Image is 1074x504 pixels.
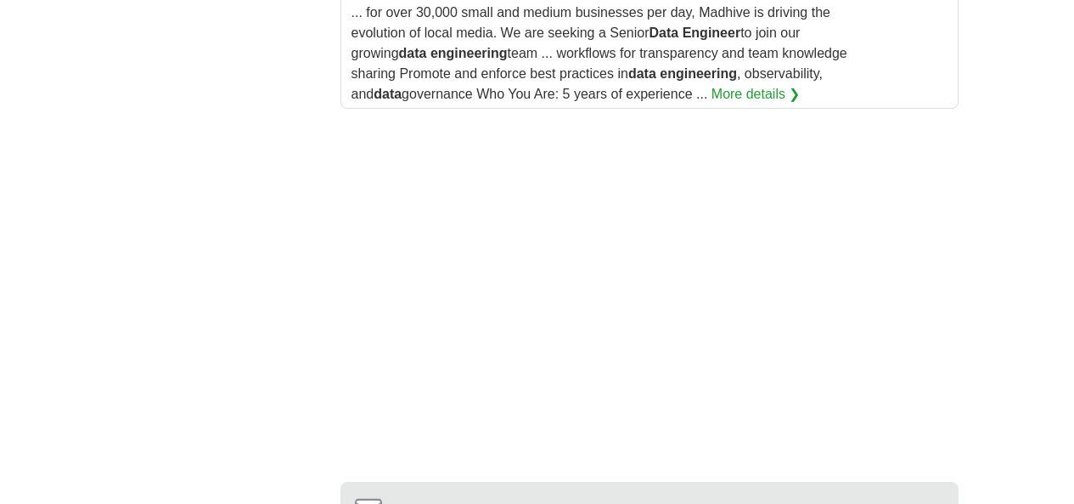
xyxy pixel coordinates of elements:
strong: data [374,87,402,101]
a: More details ❯ [711,84,801,105]
strong: data [399,46,427,60]
strong: Data [649,25,679,40]
span: ... for over 30,000 small and medium businesses per day, Madhive is driving the evolution of loca... [351,5,847,101]
iframe: Ads by Google [340,122,959,468]
strong: engineering [660,66,737,81]
strong: engineering [430,46,508,60]
strong: data [628,66,656,81]
strong: Engineer [683,25,740,40]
